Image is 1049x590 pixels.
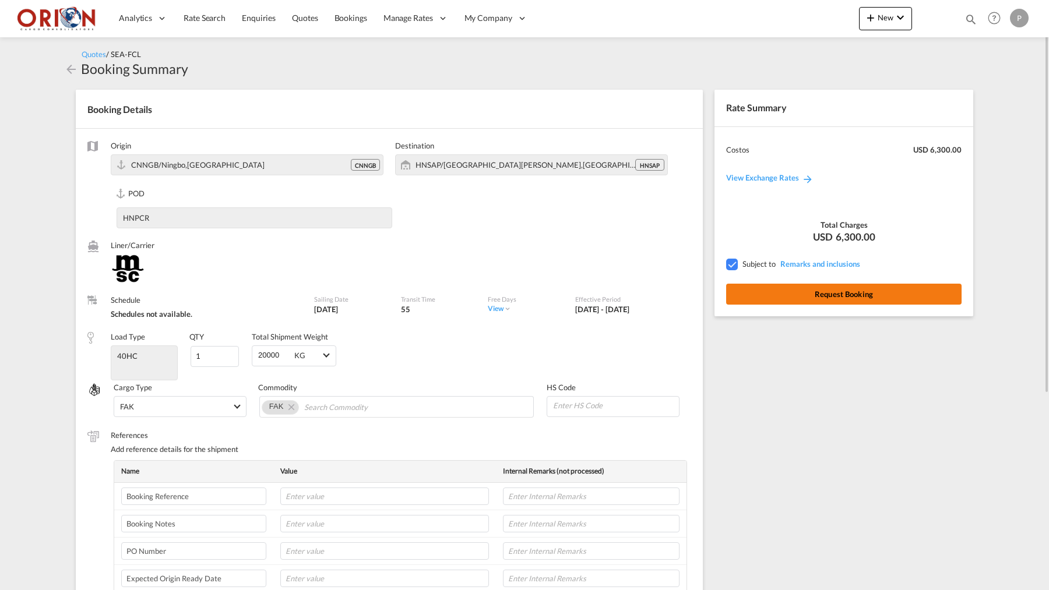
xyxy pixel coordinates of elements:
[121,515,266,532] input: Enter label
[552,397,679,414] input: Enter HS Code
[401,304,476,315] div: 55
[280,570,489,587] input: Enter value
[714,90,973,126] div: Rate Summary
[258,382,536,393] label: Commodity
[964,13,977,30] div: icon-magnify
[1010,9,1029,27] div: P
[112,347,176,365] input: Load Type
[504,305,512,313] md-icon: icon-chevron-down
[257,346,290,363] input: Weight
[893,10,907,24] md-icon: icon-chevron-down
[64,62,78,76] md-icon: icon-arrow-left
[635,159,664,171] div: HNSAP
[111,240,331,250] label: Liner/Carrier
[106,50,141,59] span: / SEA-FCL
[252,331,328,342] div: Total Shipment Weight
[836,230,875,244] span: 6,300.00
[111,254,331,283] div: MSC
[117,188,392,200] label: POD
[726,284,962,305] button: Request Booking
[269,401,286,412] div: FAK. Press delete to remove this chip.
[17,5,96,31] img: 2c36fa60c4e911ed9fceb5e2556746cc.JPG
[496,461,687,482] th: Internal Remarks (not processed)
[401,295,476,303] label: Transit Time
[503,515,680,532] input: Enter Internal Remarks
[280,487,489,505] input: Enter value
[488,295,563,303] label: Free Days
[121,542,266,560] input: Enter label
[503,570,680,587] input: Enter Internal Remarks
[351,159,380,171] div: CNNGB
[114,396,247,417] md-select: Select Cargo type: FAK
[575,295,680,303] label: Effective Period
[281,401,298,412] button: Remove FAK
[259,396,534,417] md-chips-wrap: Chips container. Use arrow keys to select chips.
[82,50,106,59] span: Quotes
[742,259,776,268] span: Subject to
[726,230,962,244] div: USD
[114,461,273,482] th: Name
[87,241,99,252] md-icon: /assets/icons/custom/liner-aaa8ad.svg
[864,10,878,24] md-icon: icon-plus 400-fg
[111,140,383,151] label: Origin
[488,304,512,314] div: Viewicon-chevron-down
[111,331,145,342] div: Load Type
[117,213,149,223] div: HNPCR
[395,140,668,151] label: Destination
[984,8,1004,28] span: Help
[111,444,691,454] div: Add reference details for the shipment
[81,59,188,78] div: Booking Summary
[242,13,276,23] span: Enquiries
[726,144,749,155] div: Costos
[273,461,496,482] th: Value
[864,13,907,22] span: New
[184,13,226,23] span: Rate Search
[131,160,265,169] span: CNNGB/Ningbo,Asia Pacific
[714,161,825,194] a: View Exchange Rates
[121,487,266,505] input: Enter label
[913,144,962,155] div: USD 6,300.00
[120,402,134,411] div: FAK
[383,12,433,24] span: Manage Rates
[292,13,318,23] span: Quotes
[111,430,691,440] label: References
[294,351,305,360] div: KG
[119,12,152,24] span: Analytics
[726,220,962,230] div: Total Charges
[503,542,680,560] input: Enter Internal Remarks
[111,295,302,305] label: Schedule
[269,402,284,411] span: FAK
[114,382,247,393] label: Cargo Type
[189,331,204,342] div: QTY
[859,7,912,30] button: icon-plus 400-fgNewicon-chevron-down
[416,160,660,169] span: HNSAP/San Pedro Sula,Americas
[503,487,680,505] input: Enter Internal Remarks
[777,259,860,268] span: REMARKSINCLUSIONS
[964,13,977,26] md-icon: icon-magnify
[111,309,302,319] div: Schedules not available.
[984,8,1010,29] div: Help
[304,398,411,416] input: Search Commodity
[547,382,680,393] label: HS Code
[464,12,512,24] span: My Company
[575,304,629,315] div: 25 Aug 2025 - 07 Sep 2025
[111,254,145,283] img: MSC
[191,346,240,367] input: Qty
[64,59,81,78] div: icon-arrow-left
[87,104,152,115] span: Booking Details
[280,515,489,532] input: Enter value
[314,304,389,315] div: 7 Sep 2025
[335,13,367,23] span: Bookings
[121,570,266,587] input: Enter label
[280,542,489,560] input: Enter value
[314,295,389,303] label: Sailing Date
[802,173,814,185] md-icon: icon-arrow-right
